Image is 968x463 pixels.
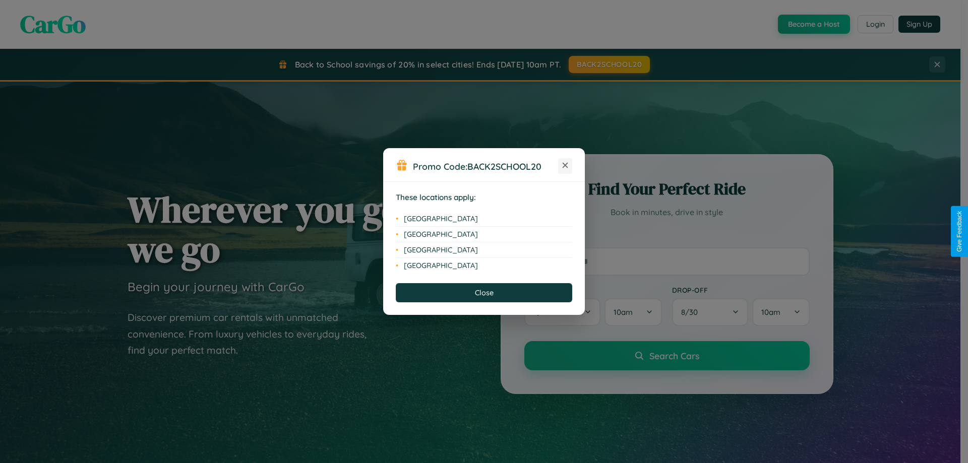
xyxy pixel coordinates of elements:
b: BACK2SCHOOL20 [467,161,541,172]
li: [GEOGRAPHIC_DATA] [396,211,572,227]
h3: Promo Code: [413,161,558,172]
div: Give Feedback [956,211,963,252]
li: [GEOGRAPHIC_DATA] [396,258,572,273]
li: [GEOGRAPHIC_DATA] [396,227,572,242]
li: [GEOGRAPHIC_DATA] [396,242,572,258]
strong: These locations apply: [396,192,476,202]
button: Close [396,283,572,302]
